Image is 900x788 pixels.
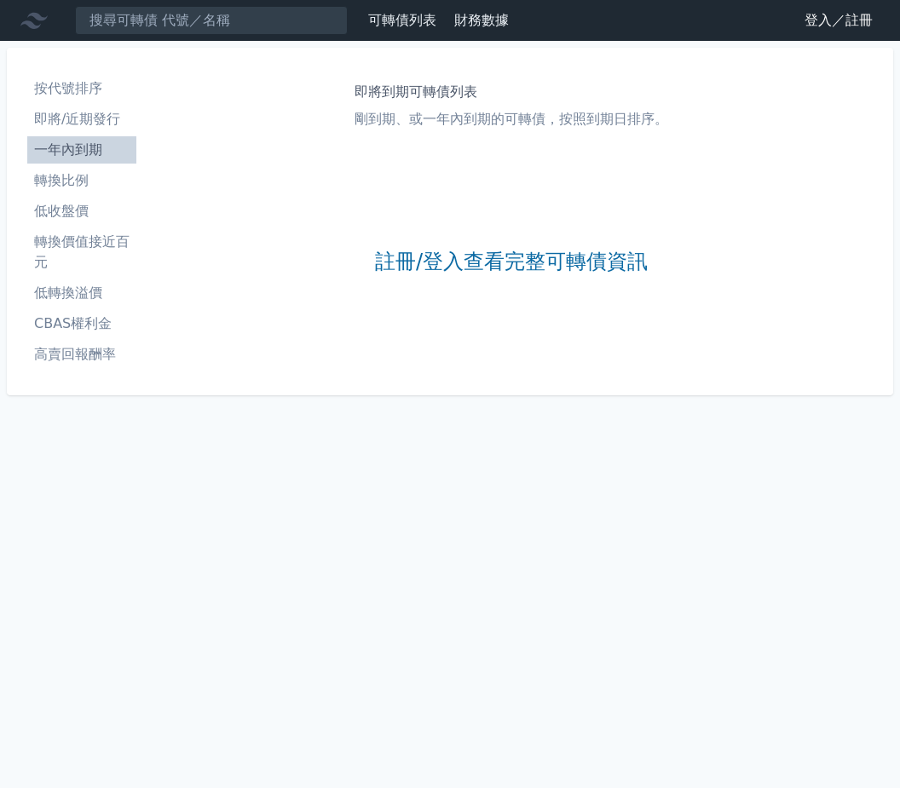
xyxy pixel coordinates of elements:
a: 低收盤價 [27,198,136,225]
h1: 即將到期可轉債列表 [355,82,668,102]
li: 轉換比例 [27,170,136,191]
a: 財務數據 [454,12,509,28]
a: 註冊/登入查看完整可轉債資訊 [375,249,648,276]
a: CBAS權利金 [27,310,136,337]
li: 高賣回報酬率 [27,344,136,365]
li: 一年內到期 [27,140,136,160]
li: 低轉換溢價 [27,283,136,303]
li: 轉換價值接近百元 [27,232,136,273]
li: 低收盤價 [27,201,136,221]
li: CBAS權利金 [27,313,136,334]
a: 高賣回報酬率 [27,341,136,368]
p: 剛到期、或一年內到期的可轉債，按照到期日排序。 [355,109,668,129]
a: 可轉債列表 [368,12,436,28]
li: 按代號排序 [27,78,136,99]
input: 搜尋可轉債 代號／名稱 [75,6,348,35]
a: 轉換比例 [27,167,136,194]
li: 即將/近期發行 [27,109,136,129]
a: 一年內到期 [27,136,136,164]
a: 轉換價值接近百元 [27,228,136,276]
a: 登入／註冊 [791,7,886,34]
a: 即將/近期發行 [27,106,136,133]
a: 按代號排序 [27,75,136,102]
a: 低轉換溢價 [27,279,136,307]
